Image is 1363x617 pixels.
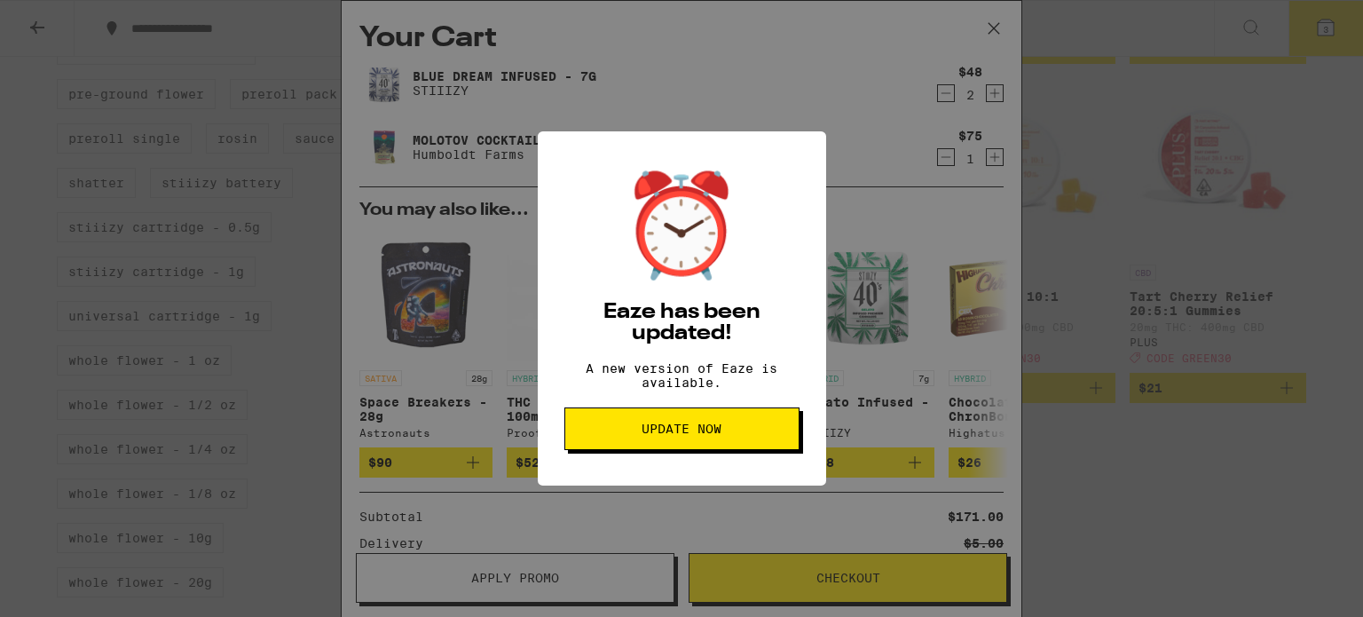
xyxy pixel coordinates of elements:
span: Hi. Need any help? [11,12,128,27]
p: A new version of Eaze is available. [564,361,800,390]
button: Update Now [564,407,800,450]
h2: Eaze has been updated! [564,302,800,344]
span: Update Now [642,423,721,435]
div: ⏰ [619,167,744,284]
